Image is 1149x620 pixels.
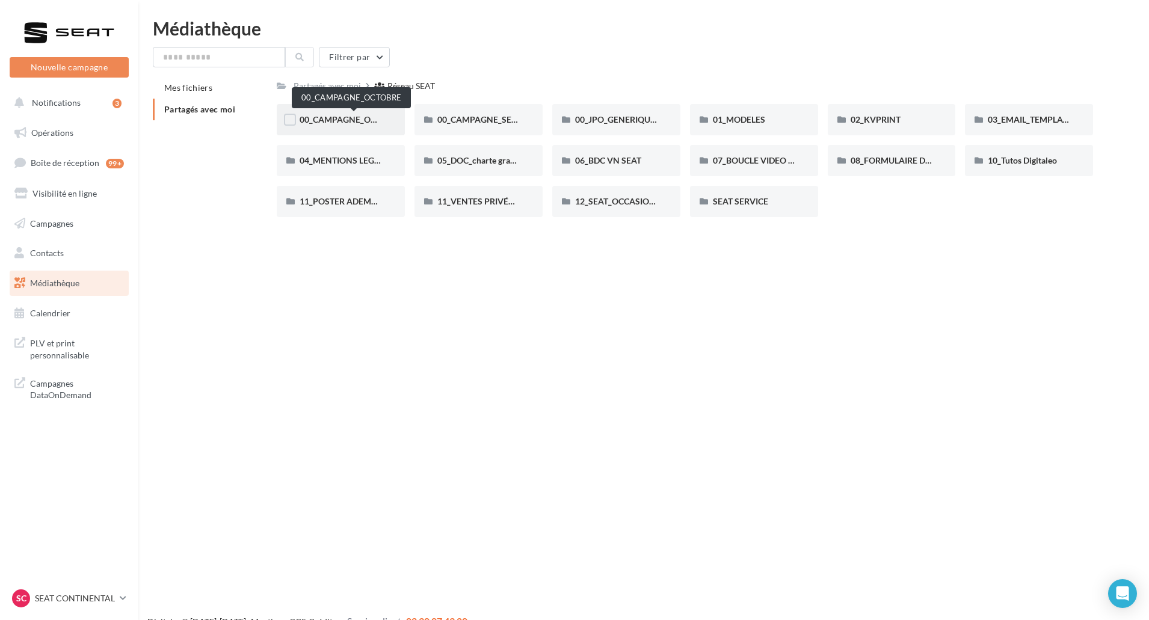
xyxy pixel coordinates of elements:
[988,114,1119,124] span: 03_EMAIL_TEMPLATE HTML SEAT
[292,87,411,108] div: 00_CAMPAGNE_OCTOBRE
[7,90,126,115] button: Notifications 3
[30,278,79,288] span: Médiathèque
[713,114,765,124] span: 01_MODELES
[7,120,131,146] a: Opérations
[575,196,711,206] span: 12_SEAT_OCCASIONS_GARANTIES
[31,158,99,168] span: Boîte de réception
[437,114,550,124] span: 00_CAMPAGNE_SEPTEMBRE
[30,375,124,401] span: Campagnes DataOnDemand
[30,335,124,361] span: PLV et print personnalisable
[300,114,402,124] span: 00_CAMPAGNE_OCTOBRE
[7,241,131,266] a: Contacts
[7,271,131,296] a: Médiathèque
[851,114,901,124] span: 02_KVPRINT
[16,592,26,604] span: SC
[7,150,131,176] a: Boîte de réception99+
[7,370,131,406] a: Campagnes DataOnDemand
[112,99,122,108] div: 3
[7,211,131,236] a: Campagnes
[437,155,584,165] span: 05_DOC_charte graphique + Guidelines
[10,57,129,78] button: Nouvelle campagne
[31,127,73,138] span: Opérations
[30,248,64,258] span: Contacts
[851,155,1015,165] span: 08_FORMULAIRE DE DEMANDE CRÉATIVE
[575,155,641,165] span: 06_BDC VN SEAT
[7,330,131,366] a: PLV et print personnalisable
[713,155,872,165] span: 07_BOUCLE VIDEO ECRAN SHOWROOM
[988,155,1057,165] span: 10_Tutos Digitaleo
[32,97,81,108] span: Notifications
[437,196,540,206] span: 11_VENTES PRIVÉES SEAT
[300,196,398,206] span: 11_POSTER ADEME SEAT
[300,155,459,165] span: 04_MENTIONS LEGALES OFFRES PRESSE
[10,587,129,610] a: SC SEAT CONTINENTAL
[30,308,70,318] span: Calendrier
[294,80,361,92] div: Partagés avec moi
[106,159,124,168] div: 99+
[32,188,97,198] span: Visibilité en ligne
[30,218,73,228] span: Campagnes
[319,47,390,67] button: Filtrer par
[1108,579,1137,608] div: Open Intercom Messenger
[387,80,435,92] div: Réseau SEAT
[164,82,212,93] span: Mes fichiers
[713,196,768,206] span: SEAT SERVICE
[35,592,115,604] p: SEAT CONTINENTAL
[164,104,235,114] span: Partagés avec moi
[7,181,131,206] a: Visibilité en ligne
[153,19,1135,37] div: Médiathèque
[7,301,131,326] a: Calendrier
[575,114,711,124] span: 00_JPO_GENERIQUE IBIZA ARONA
